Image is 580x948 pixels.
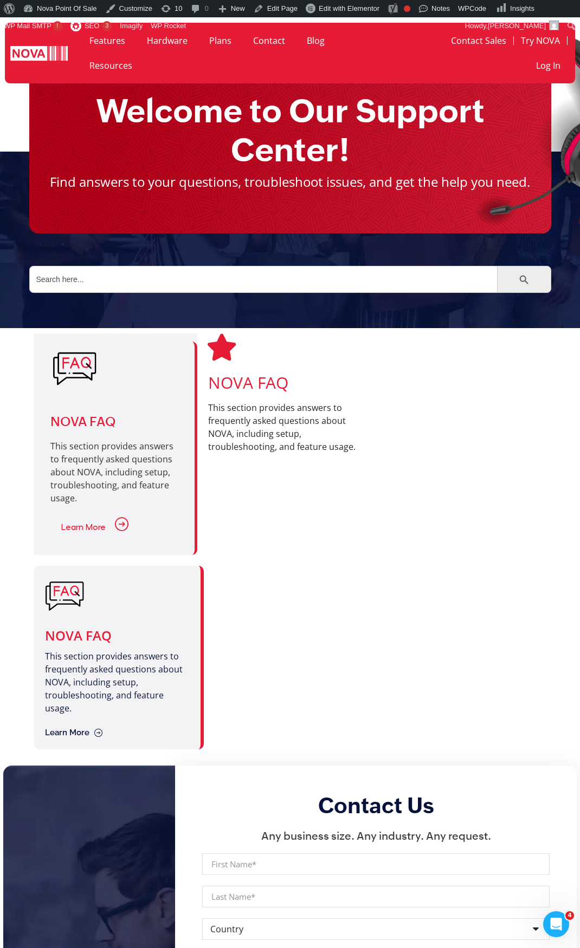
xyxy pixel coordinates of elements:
span: Edit with Elementor [319,4,379,12]
a: Plans [198,28,242,53]
a: Howdy, [461,17,563,35]
a: NOVA FAQ [45,626,112,644]
span: Insights [510,4,534,12]
a: Learn More [50,515,137,539]
img: logo white [10,46,68,62]
h2: Welcome to Our Support Center! [40,91,540,169]
span: ! [53,21,62,31]
h3: Contact Us [202,793,550,819]
a: Contact [242,28,296,53]
a: NOVA FAQ [45,577,84,616]
p: This section provides answers to frequently asked questions about NOVA, including setup, troubles... [45,650,190,715]
p: Find answers to your questions, troubleshoot issues, and get the help you need. [50,172,530,192]
a: NOVA FAQ [208,334,235,361]
a: Blog [296,28,336,53]
a: NOVA FAQ [208,371,288,394]
a: Features [79,28,136,53]
span: SEO [85,22,99,30]
span: [PERSON_NAME] [488,22,546,30]
a: Hardware [136,28,198,53]
div: 3 [102,21,112,31]
input: Search here... [29,266,497,293]
a: Try NOVA [514,28,567,53]
img: Faq icon (1) [53,347,96,390]
p: This section provides answers to frequently asked questions about NOVA, including setup, troubles... [208,401,372,453]
div: Focus keyphrase not set [404,5,410,12]
h2: Any business size. Any industry. Any request. [202,829,550,842]
nav: Menu [79,28,396,78]
a: Learn More [45,729,108,737]
a: Resources [79,53,143,78]
a: Imagify [116,17,147,35]
a: WP Rocket [147,17,190,35]
svg: Search [518,274,530,286]
span: NOVA FAQ [50,414,115,429]
input: Last Name* [202,886,550,907]
iframe: Intercom live chat [543,911,569,937]
span: 4 [565,911,574,920]
span: Learn More [45,729,89,737]
a: Log In [529,53,568,78]
a: Contact Sales [444,28,513,53]
span: Learn More [61,523,106,532]
div: This section provides answers to frequently asked questions about NOVA, including setup, troubles... [50,440,179,505]
input: First Name* [202,853,550,875]
nav: Menu [408,28,568,78]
